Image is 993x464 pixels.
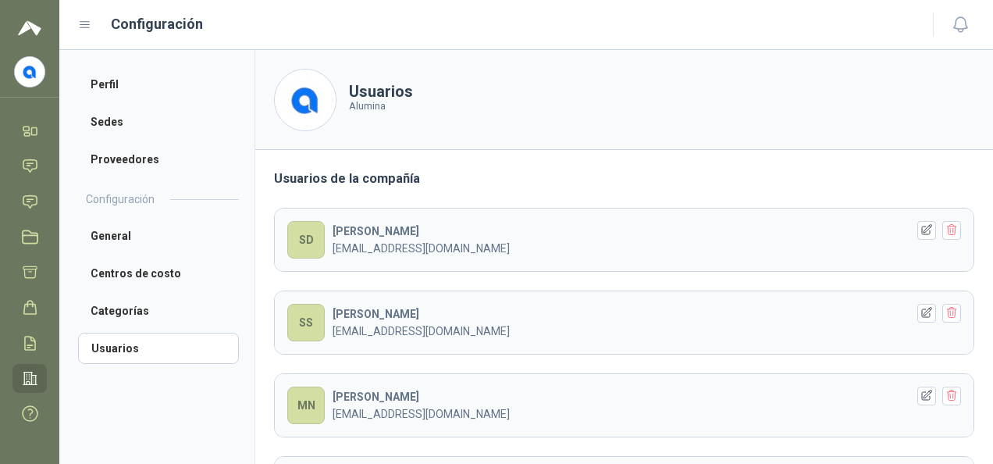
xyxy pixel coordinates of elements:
a: Proveedores [78,144,239,175]
a: Categorías [78,295,239,327]
b: [PERSON_NAME] [333,225,419,237]
img: Logo peakr [18,19,41,37]
p: [EMAIL_ADDRESS][DOMAIN_NAME] [333,240,906,257]
div: SD [287,221,325,259]
h1: Usuarios [349,84,413,98]
a: Sedes [78,106,239,137]
div: MN [287,387,325,424]
p: Alumina [349,98,413,114]
a: Perfil [78,69,239,100]
img: Company Logo [15,57,44,87]
h1: Configuración [111,13,203,35]
h2: Configuración [86,191,155,208]
div: SS [287,304,325,341]
a: Usuarios [78,333,239,364]
a: General [78,220,239,252]
a: Centros de costo [78,258,239,289]
b: [PERSON_NAME] [333,308,419,320]
h3: Usuarios de la compañía [274,169,974,189]
p: [EMAIL_ADDRESS][DOMAIN_NAME] [333,323,906,340]
img: Company Logo [275,70,336,130]
b: [PERSON_NAME] [333,391,419,403]
p: [EMAIL_ADDRESS][DOMAIN_NAME] [333,405,906,423]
